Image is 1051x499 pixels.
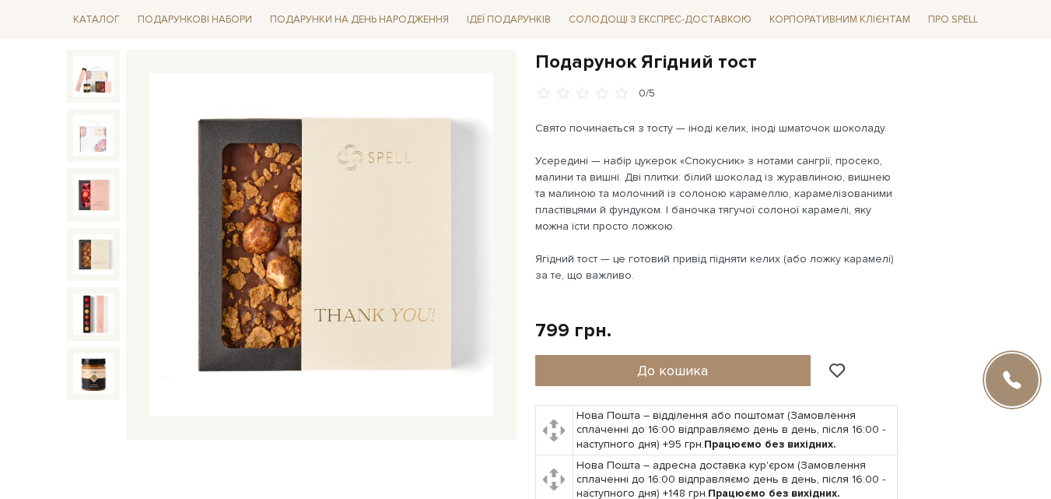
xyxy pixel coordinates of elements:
[73,353,114,394] img: Подарунок Ягідний тост
[535,120,900,136] div: Свято починається з тосту — іноді келих, іноді шматочок шоколаду.
[264,8,455,32] span: Подарунки на День народження
[535,50,985,74] h1: Подарунок Ягідний тост
[535,153,900,234] div: Усередині — набір цукерок «Спокусник» з нотами сангрії, просеко, малини та вишні. Дві плитки: біл...
[704,438,836,451] b: Працюємо без вихідних.
[149,73,493,417] img: Подарунок Ягідний тост
[73,234,114,275] img: Подарунок Ягідний тост
[535,355,811,386] button: До кошика
[535,251,900,283] div: Ягідний тост — це готовий привід підняти келих (або ложку карамелі) за те, що важливо.
[637,362,708,379] span: До кошика
[573,406,897,455] td: Нова Пошта – відділення або поштомат (Замовлення сплаченні до 16:00 відправляємо день в день, піс...
[763,6,916,33] a: Корпоративним клієнтам
[73,115,114,156] img: Подарунок Ягідний тост
[922,8,984,32] span: Про Spell
[73,56,114,97] img: Подарунок Ягідний тост
[73,293,114,334] img: Подарунок Ягідний тост
[639,86,655,101] div: 0/5
[461,8,557,32] span: Ідеї подарунків
[73,174,114,215] img: Подарунок Ягідний тост
[131,8,258,32] span: Подарункові набори
[562,6,758,33] a: Солодощі з експрес-доставкою
[535,318,611,343] div: 799 грн.
[67,8,126,32] span: Каталог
